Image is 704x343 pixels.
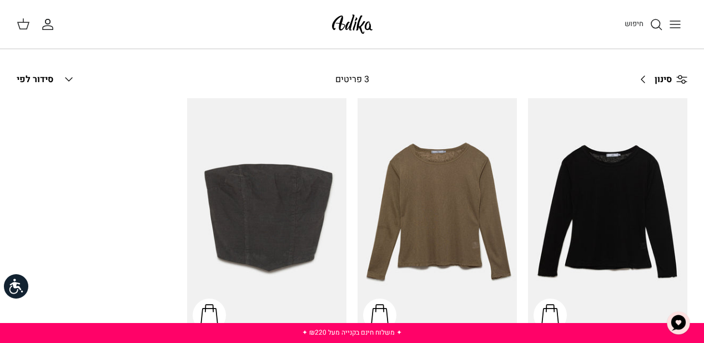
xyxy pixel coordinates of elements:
a: חיפוש [625,18,663,31]
span: סידור לפי [17,73,53,86]
a: סינון [632,66,687,93]
button: Toggle menu [663,12,687,37]
a: טי-שירט On The Low [528,98,687,337]
button: צ'אט [662,306,695,340]
div: 3 פריטים [271,73,433,87]
span: סינון [655,73,672,87]
span: חיפוש [625,18,643,29]
button: סידור לפי [17,67,76,92]
a: טופ סטרפלס Nostalgic Feels קורדרוי [187,98,346,337]
a: טי-שירט Sandy Dunes שרוולים ארוכים [358,98,517,337]
a: ✦ משלוח חינם בקנייה מעל ₪220 ✦ [302,327,402,337]
a: החשבון שלי [41,18,59,31]
img: Adika IL [329,11,376,37]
